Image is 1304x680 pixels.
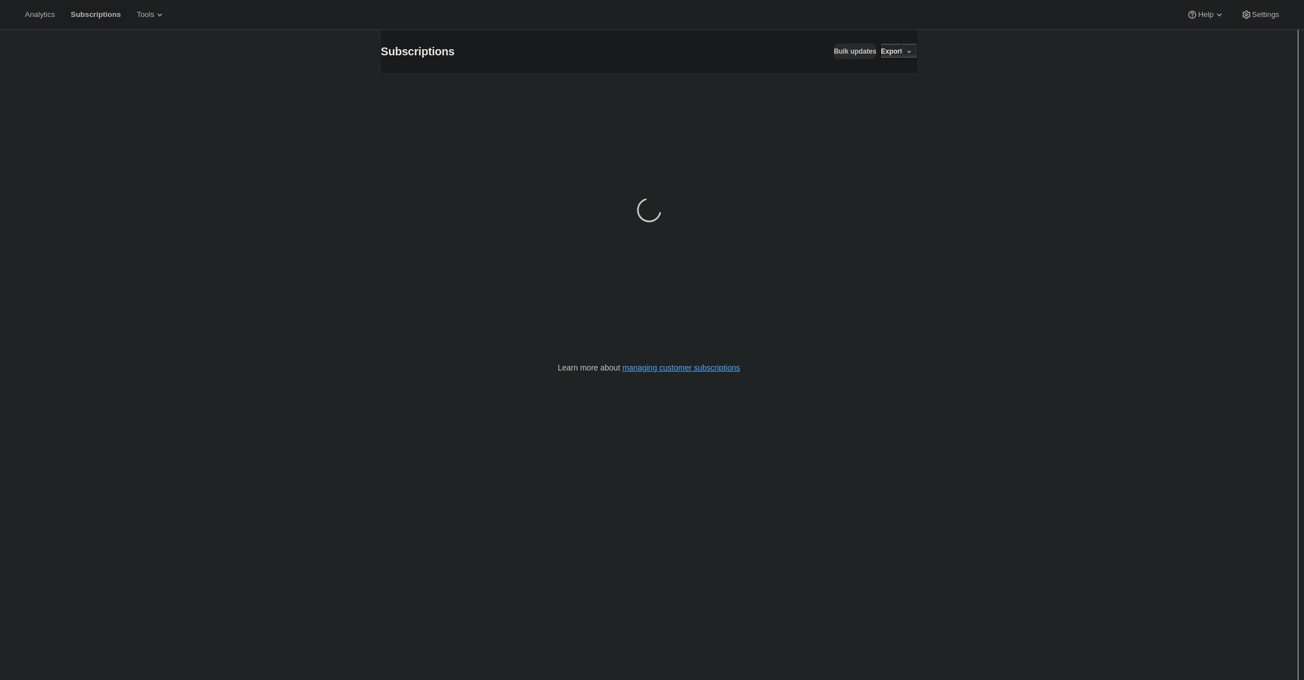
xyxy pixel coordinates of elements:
[1198,10,1213,19] span: Help
[881,47,902,56] span: Export
[64,7,128,23] button: Subscriptions
[137,10,154,19] span: Tools
[71,10,121,19] span: Subscriptions
[1180,7,1231,23] button: Help
[381,45,455,58] span: Subscriptions
[1234,7,1286,23] button: Settings
[130,7,172,23] button: Tools
[25,10,55,19] span: Analytics
[558,362,740,373] p: Learn more about
[881,43,902,59] button: Export
[622,363,740,372] a: managing customer subscriptions
[834,43,876,59] button: Bulk updates
[18,7,62,23] button: Analytics
[1252,10,1279,19] span: Settings
[834,47,876,56] span: Bulk updates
